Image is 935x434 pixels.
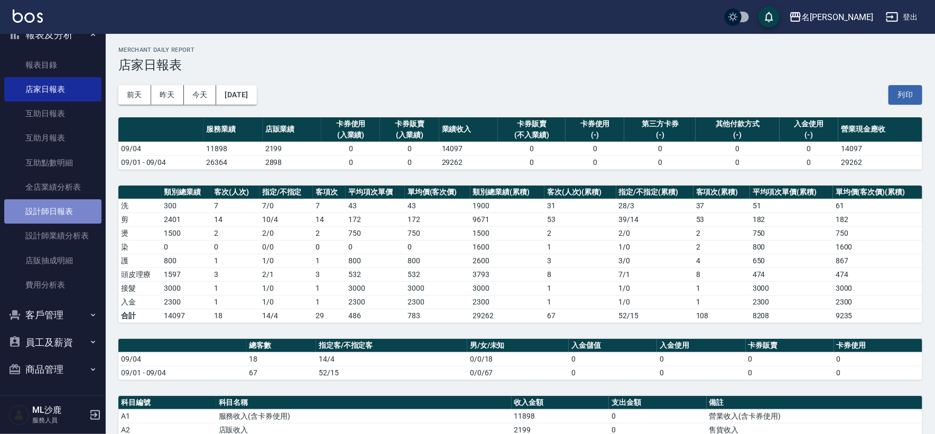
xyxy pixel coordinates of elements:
th: 科目名稱 [216,396,512,410]
td: 2898 [263,155,321,169]
td: 2199 [263,142,321,155]
td: 1500 [161,226,211,240]
td: 7 / 1 [616,267,693,281]
td: 52/15 [616,309,693,322]
td: 洗 [118,199,161,213]
td: 53 [544,213,616,226]
td: 燙 [118,226,161,240]
th: 單均價(客次價)(累積) [833,186,922,199]
td: 474 [750,267,833,281]
td: 2300 [405,295,470,309]
button: [DATE] [216,85,256,105]
th: 業績收入 [439,117,498,142]
td: 09/04 [118,352,246,366]
td: 0 [498,142,566,155]
td: 14/4 [260,309,313,322]
button: 商品管理 [4,356,101,383]
td: 接髮 [118,281,161,295]
td: 14097 [161,309,211,322]
th: 入金儲值 [569,339,657,353]
td: 2 [211,226,259,240]
td: 1 [313,295,346,309]
td: 3793 [470,267,544,281]
td: 37 [693,199,750,213]
td: 1 [211,254,259,267]
td: 0 [346,240,405,254]
button: 名[PERSON_NAME] [785,6,877,28]
th: 男/女/未知 [467,339,569,353]
td: 67 [544,309,616,322]
th: 備註 [707,396,922,410]
td: 3 [313,267,346,281]
a: 全店業績分析表 [4,175,101,199]
td: 182 [750,213,833,226]
td: 合計 [118,309,161,322]
td: 2 [313,226,346,240]
button: 員工及薪資 [4,329,101,356]
td: 29262 [838,155,922,169]
td: 783 [405,309,470,322]
td: 護 [118,254,161,267]
th: 店販業績 [263,117,321,142]
th: 平均項次單價(累積) [750,186,833,199]
td: 67 [246,366,316,380]
td: 2 [693,226,750,240]
div: (-) [698,130,777,141]
td: 0 [780,142,838,155]
td: 頭皮理療 [118,267,161,281]
button: 列印 [888,85,922,105]
td: 3000 [161,281,211,295]
td: 0 [566,155,624,169]
table: a dense table [118,117,922,170]
p: 服務人員 [32,415,86,425]
div: (-) [782,130,836,141]
th: 營業現金應收 [838,117,922,142]
td: 1600 [833,240,922,254]
button: 今天 [184,85,217,105]
td: 18 [246,352,316,366]
div: 卡券使用 [324,118,377,130]
td: 1 / 0 [260,281,313,295]
th: 總客數 [246,339,316,353]
td: 染 [118,240,161,254]
td: 0/0/18 [467,352,569,366]
th: 服務業績 [203,117,262,142]
td: 1 / 0 [616,295,693,309]
td: 2600 [470,254,544,267]
button: 登出 [882,7,922,27]
div: (入業績) [324,130,377,141]
td: 2 / 1 [260,267,313,281]
td: 43 [405,199,470,213]
td: 0 [498,155,566,169]
td: 800 [346,254,405,267]
td: 800 [750,240,833,254]
td: 2 / 0 [260,226,313,240]
td: 0 [780,155,838,169]
td: 7 [313,199,346,213]
td: 0 [624,155,696,169]
div: (-) [627,130,693,141]
td: 0/0/67 [467,366,569,380]
td: 14 [313,213,346,226]
table: a dense table [118,186,922,323]
td: 3000 [833,281,922,295]
td: 61 [833,199,922,213]
td: 3000 [346,281,405,295]
td: 2300 [346,295,405,309]
th: 客次(人次)(累積) [544,186,616,199]
td: 53 [693,213,750,226]
td: 172 [346,213,405,226]
td: 0 [321,142,380,155]
th: 入金使用 [657,339,745,353]
td: 2 [544,226,616,240]
td: 3000 [750,281,833,295]
td: 09/04 [118,142,203,155]
td: 2 / 0 [616,226,693,240]
td: 1 [544,240,616,254]
td: 09/01 - 09/04 [118,366,246,380]
td: 18 [211,309,259,322]
td: 26364 [203,155,262,169]
td: 8 [544,267,616,281]
button: save [758,6,780,27]
td: 4 [693,254,750,267]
